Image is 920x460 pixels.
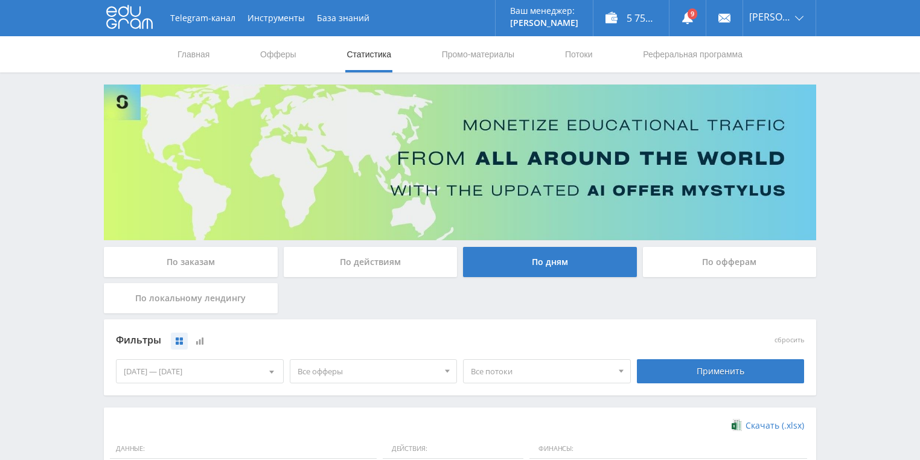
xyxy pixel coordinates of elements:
[116,331,631,350] div: Фильтры
[732,419,742,431] img: xlsx
[510,18,578,28] p: [PERSON_NAME]
[564,36,594,72] a: Потоки
[463,247,637,277] div: По дням
[746,421,804,430] span: Скачать (.xlsx)
[529,439,807,459] span: Финансы:
[298,360,439,383] span: Все офферы
[259,36,298,72] a: Офферы
[104,247,278,277] div: По заказам
[637,359,805,383] div: Применить
[643,247,817,277] div: По офферам
[471,360,612,383] span: Все потоки
[345,36,392,72] a: Статистика
[441,36,516,72] a: Промо-материалы
[642,36,744,72] a: Реферальная программа
[117,360,283,383] div: [DATE] — [DATE]
[104,85,816,240] img: Banner
[104,283,278,313] div: По локальному лендингу
[732,420,804,432] a: Скачать (.xlsx)
[749,12,791,22] span: [PERSON_NAME]
[176,36,211,72] a: Главная
[383,439,523,459] span: Действия:
[775,336,804,344] button: сбросить
[110,439,377,459] span: Данные:
[510,6,578,16] p: Ваш менеджер:
[284,247,458,277] div: По действиям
